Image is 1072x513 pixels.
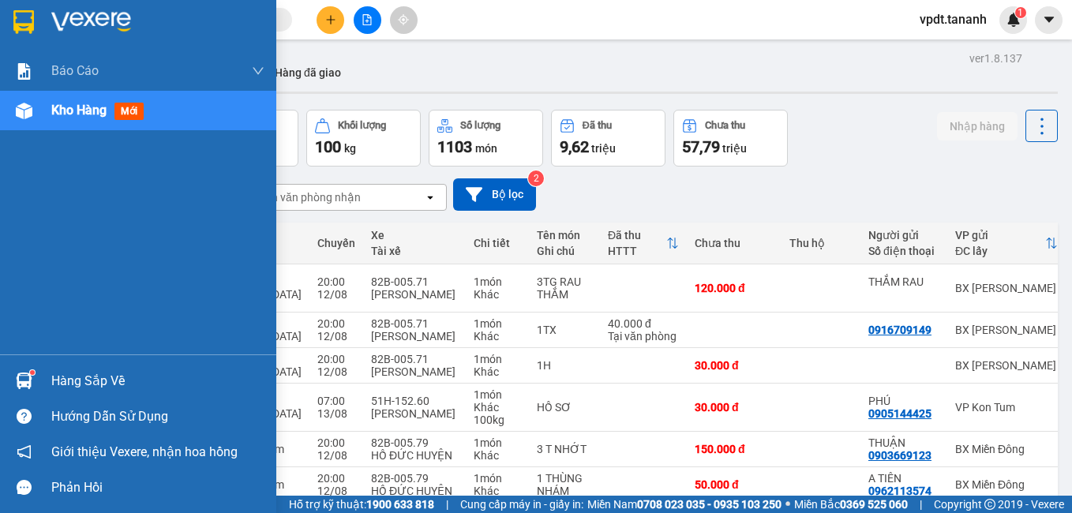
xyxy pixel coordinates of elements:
[868,485,931,497] div: 0962113574
[362,14,373,25] span: file-add
[560,137,589,156] span: 9,62
[608,229,666,242] div: Đã thu
[474,275,521,288] div: 1 món
[868,245,939,257] div: Số điện thoại
[371,436,458,449] div: 82B-005.79
[317,317,355,330] div: 20:00
[317,237,355,249] div: Chuyến
[317,395,355,407] div: 07:00
[371,395,458,407] div: 51H-152.60
[317,353,355,365] div: 20:00
[722,142,747,155] span: triệu
[705,120,745,131] div: Chưa thu
[955,401,1058,414] div: VP Kon Tum
[868,324,931,336] div: 0916709149
[695,478,774,491] div: 50.000 đ
[16,63,32,80] img: solution-icon
[608,330,679,343] div: Tại văn phòng
[371,353,458,365] div: 82B-005.71
[325,14,336,25] span: plus
[16,373,32,389] img: warehouse-icon
[537,324,592,336] div: 1TX
[437,137,472,156] span: 1103
[537,359,592,372] div: 1H
[371,365,458,378] div: [PERSON_NAME]
[537,443,592,455] div: 3 T NHỚT
[1018,7,1023,18] span: 1
[344,142,356,155] span: kg
[317,449,355,462] div: 12/08
[682,137,720,156] span: 57,79
[371,407,458,420] div: [PERSON_NAME]
[907,9,999,29] span: vpdt.tananh
[114,103,144,120] span: mới
[984,499,995,510] span: copyright
[306,110,421,167] button: Khối lượng100kg
[474,436,521,449] div: 1 món
[51,61,99,81] span: Báo cáo
[673,110,788,167] button: Chưa thu57,79 triệu
[371,330,458,343] div: [PERSON_NAME]
[794,496,908,513] span: Miền Bắc
[600,223,687,264] th: Toggle SortBy
[51,476,264,500] div: Phản hồi
[338,120,386,131] div: Khối lượng
[429,110,543,167] button: Số lượng1103món
[317,472,355,485] div: 20:00
[17,480,32,495] span: message
[460,120,500,131] div: Số lượng
[51,405,264,429] div: Hướng dẫn sử dụng
[371,317,458,330] div: 82B-005.71
[537,229,592,242] div: Tên món
[587,496,782,513] span: Miền Nam
[1006,13,1021,27] img: icon-new-feature
[317,275,355,288] div: 20:00
[608,245,666,257] div: HTTT
[474,330,521,343] div: Khác
[695,237,774,249] div: Chưa thu
[937,112,1018,140] button: Nhập hàng
[551,110,665,167] button: Đã thu9,62 triệu
[474,353,521,365] div: 1 món
[955,229,1045,242] div: VP gửi
[474,414,521,426] div: 100 kg
[955,443,1058,455] div: BX Miền Đông
[51,442,238,462] span: Giới thiệu Vexere, nhận hoa hồng
[30,370,35,375] sup: 1
[317,288,355,301] div: 12/08
[315,137,341,156] span: 100
[474,388,521,401] div: 1 món
[51,369,264,393] div: Hàng sắp về
[969,50,1022,67] div: ver 1.8.137
[1042,13,1056,27] span: caret-down
[868,436,939,449] div: THUẬN
[371,449,458,462] div: HỒ ĐỨC HUYỆN
[695,282,774,294] div: 120.000 đ
[608,317,679,330] div: 40.000 đ
[591,142,616,155] span: triệu
[474,485,521,497] div: Khác
[955,359,1058,372] div: BX [PERSON_NAME]
[955,324,1058,336] div: BX [PERSON_NAME]
[371,275,458,288] div: 82B-005.71
[868,395,939,407] div: PHÚ
[955,282,1058,294] div: BX [PERSON_NAME]
[868,275,939,288] div: THẮM RAU
[1015,7,1026,18] sup: 1
[537,401,592,414] div: HỒ SƠ
[955,478,1058,491] div: BX Miền Đông
[317,407,355,420] div: 13/08
[868,407,931,420] div: 0905144425
[398,14,409,25] span: aim
[13,10,34,34] img: logo-vxr
[868,472,939,485] div: A TIÊN
[16,103,32,119] img: warehouse-icon
[868,449,931,462] div: 0903669123
[474,237,521,249] div: Chi tiết
[537,275,592,301] div: 3TG RAU THẮM
[695,359,774,372] div: 30.000 đ
[453,178,536,211] button: Bộ lọc
[317,6,344,34] button: plus
[474,449,521,462] div: Khác
[475,142,497,155] span: món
